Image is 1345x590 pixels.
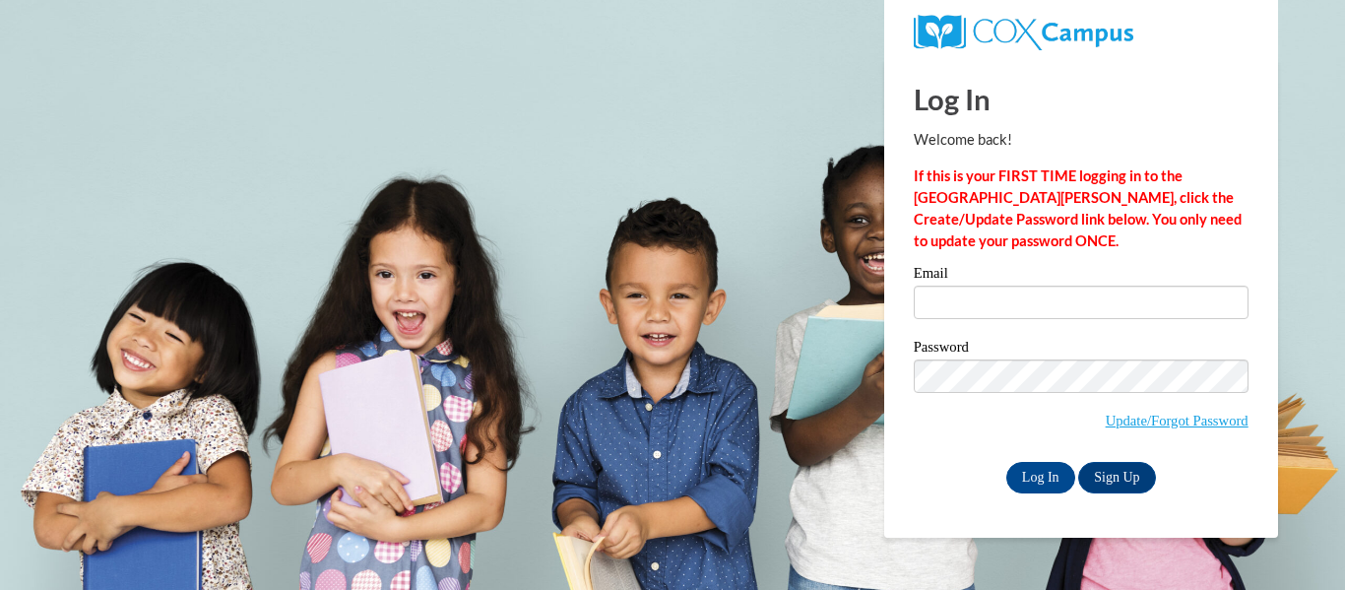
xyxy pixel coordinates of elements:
[1078,462,1155,493] a: Sign Up
[914,129,1249,151] p: Welcome back!
[914,23,1133,39] a: COX Campus
[914,15,1133,50] img: COX Campus
[1106,413,1249,428] a: Update/Forgot Password
[1006,462,1075,493] input: Log In
[914,167,1242,249] strong: If this is your FIRST TIME logging in to the [GEOGRAPHIC_DATA][PERSON_NAME], click the Create/Upd...
[914,79,1249,119] h1: Log In
[914,266,1249,286] label: Email
[914,340,1249,360] label: Password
